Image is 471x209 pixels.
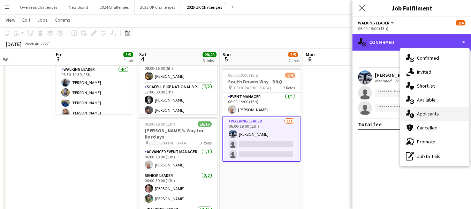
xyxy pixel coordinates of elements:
h3: South Downs Way - B&Q [222,79,301,85]
span: 5/5 [123,52,133,57]
button: New Board [63,0,94,14]
span: [GEOGRAPHIC_DATA] [233,85,271,90]
span: Week 40 [23,41,40,46]
span: 2/4 [456,20,465,25]
h3: [PERSON_NAME]'s Way for Barclays [139,127,217,140]
span: 5 [221,55,231,63]
div: Total fee [358,121,382,128]
a: Edit [20,15,33,24]
span: Jobs [37,17,48,23]
span: Sat [139,51,147,58]
span: 06:00-19:00 (13h) [145,121,175,127]
div: Not rated [375,78,393,83]
button: Walking Leader [358,20,395,25]
app-card-role: Advanced Event Manager1/106:00-19:00 (13h)[PERSON_NAME] [139,148,217,172]
span: 3/5 [288,52,298,57]
div: 06:00-19:00 (13h) [358,26,465,31]
button: 2025 UK Challenges [181,0,228,14]
app-job-card: 06:00-19:00 (13h)2/4South Downs Way - B&Q [GEOGRAPHIC_DATA]2 RolesEvent Manager1/106:00-19:00 (13... [222,68,301,162]
div: Cancelled [400,121,469,135]
button: Overseas Challenges [14,0,63,14]
span: 6 [305,55,315,63]
button: 2024 Challenges [94,0,135,14]
div: 1 Job [124,58,133,63]
button: 2023 UK Challenges [135,0,181,14]
app-card-role: Walking Leader1/306:00-19:00 (13h)[PERSON_NAME] [222,117,301,162]
a: Jobs [35,15,51,24]
div: Confirmed [400,51,469,65]
span: Comms [55,17,70,23]
span: Walking Leader [358,20,389,25]
app-card-role: Walking Leader4/406:30-19:30 (13h)[PERSON_NAME][PERSON_NAME][PERSON_NAME][PERSON_NAME] [56,66,134,120]
span: 16/16 [198,121,212,127]
app-card-role: Senior Leader2/206:00-19:00 (13h)[PERSON_NAME][PERSON_NAME] [139,172,217,206]
span: Fri [56,51,61,58]
div: 2 Jobs [289,58,299,63]
div: 3 Jobs [203,58,216,63]
div: Available [400,93,469,107]
span: 3 [55,55,61,63]
h3: Job Fulfilment [352,3,471,13]
span: 4 [138,55,147,63]
app-card-role: Event Manager1/106:00-19:00 (13h)[PERSON_NAME] [222,93,301,117]
a: Comms [52,15,73,24]
div: [DATE] [6,40,22,47]
div: Confirmed [352,34,471,51]
div: [PERSON_NAME] [375,72,412,78]
span: View [6,17,15,23]
span: 2 Roles [283,85,295,90]
span: [GEOGRAPHIC_DATA] [149,140,188,145]
div: Promote [400,135,469,149]
div: Invited [400,65,469,79]
app-card-role: Event Manager1/108:00-16:00 (8h)[PERSON_NAME] [139,59,217,83]
div: Job Details [400,149,469,163]
span: 28/28 [203,52,216,57]
app-card-role: Scafell Pike National 3 Peaks Walking Leader2/217:00-00:00 (7h)[PERSON_NAME][PERSON_NAME] [139,83,217,117]
div: Shortlist [400,79,469,93]
div: BST [43,41,50,46]
a: View [3,15,18,24]
span: 2/4 [285,73,295,78]
span: Mon [306,51,315,58]
span: Sun [222,51,231,58]
div: Applicants [400,107,469,121]
div: 32.6km [393,78,409,83]
span: 3 Roles [200,140,212,145]
span: Edit [22,17,30,23]
span: 06:00-19:00 (13h) [228,73,258,78]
